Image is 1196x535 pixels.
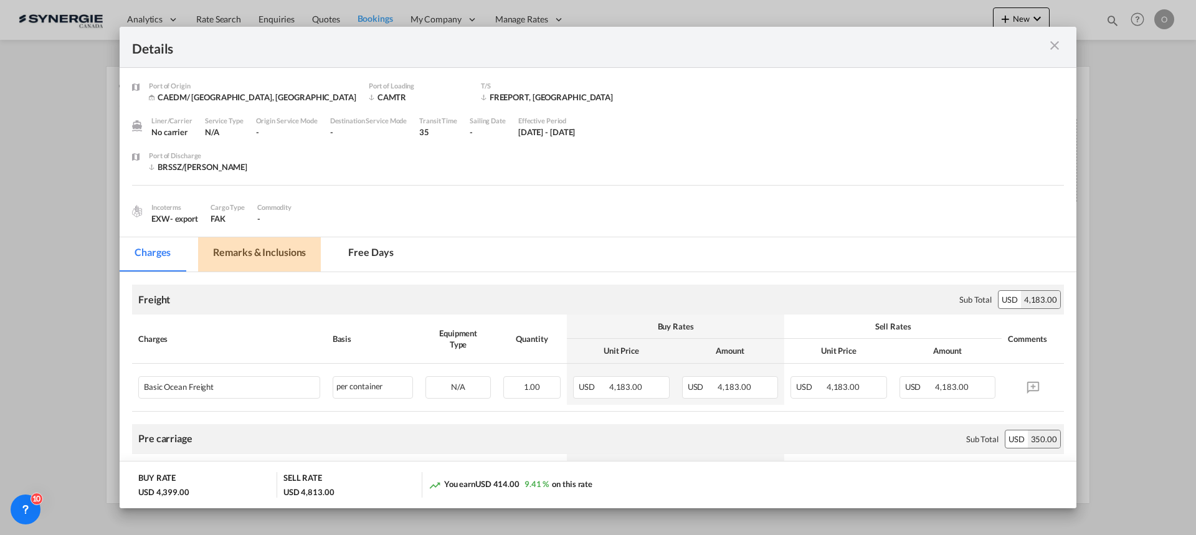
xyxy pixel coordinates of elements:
[151,213,198,224] div: EXW
[676,339,785,363] th: Amount
[138,486,189,498] div: USD 4,399.00
[283,486,335,498] div: USD 4,813.00
[211,213,245,224] div: FAK
[718,382,751,392] span: 4,183.00
[905,382,934,392] span: USD
[330,126,407,138] div: -
[999,291,1021,308] div: USD
[120,237,420,272] md-pagination-wrapper: Use the left and right arrow keys to navigate between tabs
[151,115,192,126] div: Liner/Carrier
[257,214,260,224] span: -
[481,80,613,92] div: T/S
[138,333,320,344] div: Charges
[573,321,778,332] div: Buy Rates
[796,382,825,392] span: USD
[130,204,144,218] img: cargo.png
[138,432,192,445] div: Pre carriage
[481,92,613,103] div: FREEPORT, GRAND BAHAMA
[827,382,860,392] span: 4,183.00
[333,237,408,272] md-tab-item: Free days
[138,293,170,306] div: Freight
[170,213,198,224] div: - export
[524,382,541,392] span: 1.00
[1028,430,1060,448] div: 350.00
[257,202,292,213] div: Commodity
[198,237,321,272] md-tab-item: Remarks & Inclusions
[151,202,198,213] div: Incoterms
[966,433,999,445] div: Sub Total
[330,115,407,126] div: Destination Service Mode
[579,382,607,392] span: USD
[149,80,356,92] div: Port of Origin
[369,80,468,92] div: Port of Loading
[475,479,520,489] span: USD 414.00
[211,202,245,213] div: Cargo Type
[12,12,285,26] body: Editor, editor2
[205,127,219,137] span: N/A
[333,333,414,344] div: Basis
[120,237,186,272] md-tab-item: Charges
[1002,454,1064,503] th: Comments
[120,27,1076,508] md-dialog: Port of Origin ...
[151,126,192,138] div: No carrier
[503,333,561,344] div: Quantity
[205,115,244,126] div: Service Type
[1047,38,1062,53] md-icon: icon-close m-3 fg-AAA8AD cursor
[470,126,506,138] div: -
[893,339,1002,363] th: Amount
[790,460,995,471] div: Sell Rates
[790,321,995,332] div: Sell Rates
[609,382,642,392] span: 4,183.00
[256,115,318,126] div: Origin Service Mode
[149,92,356,103] div: CAEDM/ Edmonton, AB
[688,382,716,392] span: USD
[9,470,53,516] iframe: Chat
[149,161,249,173] div: BRSSZ/Santos
[573,460,778,471] div: Buy Rates
[425,328,491,350] div: Equipment Type
[419,126,457,138] div: 35
[369,92,468,103] div: CAMTR
[935,382,968,392] span: 4,183.00
[144,377,272,392] div: Basic Ocean Freight
[959,294,992,305] div: Sub Total
[333,376,414,399] div: per container
[1005,430,1028,448] div: USD
[567,339,676,363] th: Unit Price
[1002,315,1064,363] th: Comments
[518,115,576,126] div: Effective Period
[419,115,457,126] div: Transit Time
[138,472,176,486] div: BUY RATE
[470,115,506,126] div: Sailing Date
[524,479,549,489] span: 9.41 %
[149,150,249,161] div: Port of Discharge
[1021,291,1060,308] div: 4,183.00
[429,479,441,491] md-icon: icon-trending-up
[256,126,318,138] div: -
[518,126,576,138] div: 9 Sep 2025 - 30 Sep 2025
[283,472,322,486] div: SELL RATE
[132,39,971,55] div: Details
[784,339,893,363] th: Unit Price
[429,478,592,491] div: You earn on this rate
[451,382,465,392] span: N/A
